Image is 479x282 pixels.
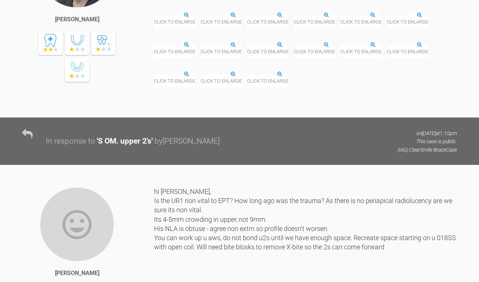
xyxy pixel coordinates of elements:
[247,15,288,28] span: Click to enlarge
[46,135,95,148] div: In response to
[398,137,457,145] p: This case is public.
[201,45,242,58] span: Click to enlarge
[40,187,114,262] img: Rohini Babber
[55,268,99,278] div: [PERSON_NAME]
[398,129,457,137] p: on [DATE] at 1:10pm
[247,75,288,87] span: Click to enlarge
[97,135,153,148] div: ' S OM. upper 2's '
[294,45,335,58] span: Click to enlarge
[154,75,195,87] span: Click to enlarge
[154,135,220,148] div: by [PERSON_NAME]
[294,15,335,28] span: Click to enlarge
[340,15,381,28] span: Click to enlarge
[340,45,381,58] span: Click to enlarge
[247,45,288,58] span: Click to enlarge
[201,75,242,87] span: Click to enlarge
[201,15,242,28] span: Click to enlarge
[154,45,195,58] span: Click to enlarge
[387,45,428,58] span: Click to enlarge
[387,15,428,28] span: Click to enlarge
[154,15,195,28] span: Click to enlarge
[55,15,99,24] div: [PERSON_NAME]
[398,146,457,154] p: (IAS) ClearSmile Brace Case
